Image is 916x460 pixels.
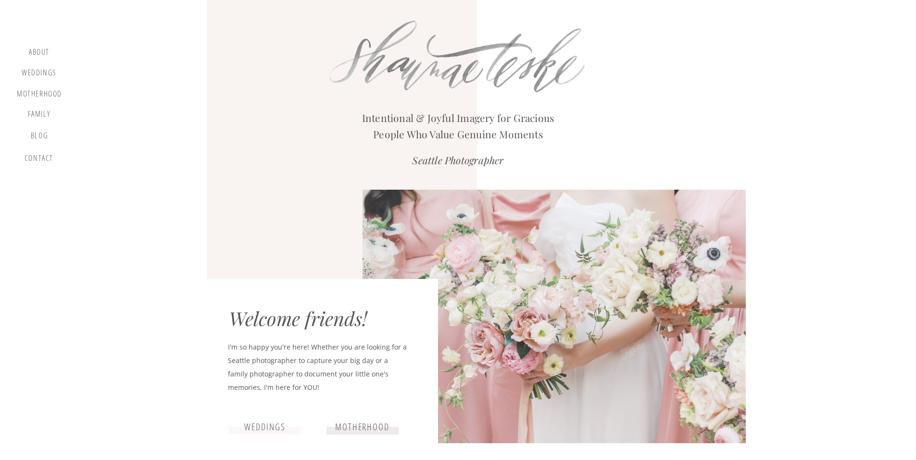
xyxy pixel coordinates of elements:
[17,89,62,100] a: motherhood
[351,110,565,138] h2: Intentional & Joyful Imagery for Gracious People Who Value Genuine Moments
[229,307,399,335] div: Welcome friends!
[21,68,57,80] a: Weddings
[328,422,397,433] a: motherhood
[237,422,294,433] a: weddings
[412,153,503,167] i: Seattle Photographer
[25,131,53,145] a: blog
[21,109,57,122] a: Family
[228,340,407,406] p: I'm so happy you're here! Whether you are looking for a Seattle photographer to capture your big ...
[23,154,55,167] a: contact
[25,48,53,59] a: about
